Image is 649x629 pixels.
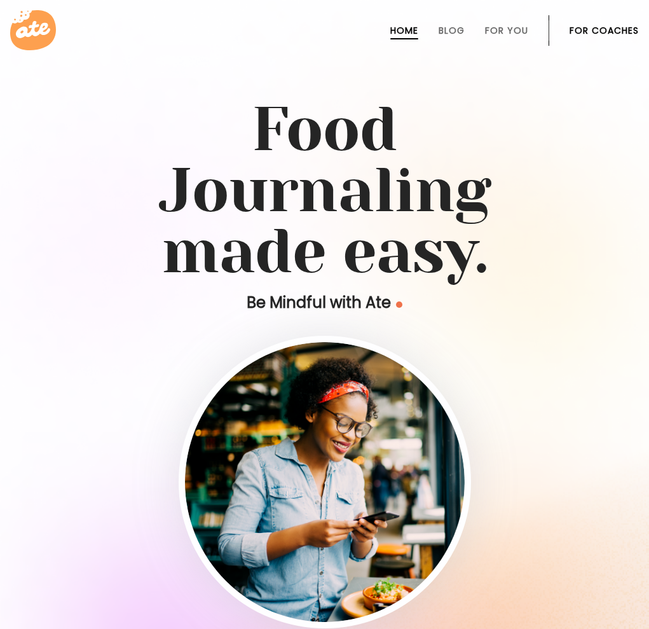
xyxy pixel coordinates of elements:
[439,25,465,36] a: Blog
[390,25,418,36] a: Home
[147,293,503,313] p: Be Mindful with Ate
[485,25,528,36] a: For You
[15,99,634,282] h1: Food Journaling made easy.
[570,25,639,36] a: For Coaches
[185,342,465,622] img: home-hero-img-rounded.png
